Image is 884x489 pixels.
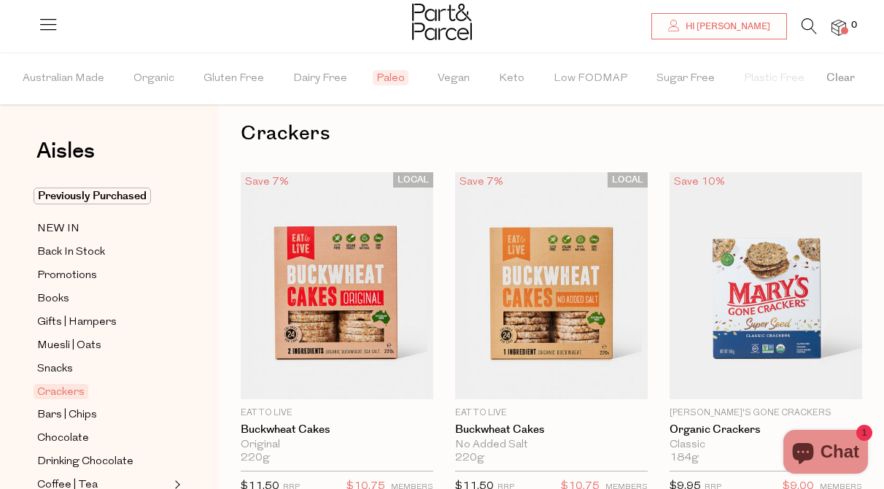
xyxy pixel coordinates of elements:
span: Paleo [373,70,408,85]
a: Gifts | Hampers [37,313,170,331]
span: Promotions [37,267,97,285]
a: Drinking Chocolate [37,453,170,471]
p: [PERSON_NAME]'s Gone Crackers [670,407,862,420]
a: Buckwheat Cakes [241,423,433,436]
a: Bars | Chips [37,406,170,424]
span: Drinking Chocolate [37,453,133,471]
span: Vegan [438,53,470,104]
span: Keto [499,53,524,104]
a: Hi [PERSON_NAME] [651,13,787,39]
a: NEW IN [37,220,170,238]
a: Chocolate [37,429,170,447]
a: Buckwheat Cakes [455,423,648,436]
div: No Added Salt [455,439,648,452]
img: Buckwheat Cakes [455,172,648,400]
a: Books [37,290,170,308]
div: Save 10% [670,172,729,192]
img: Part&Parcel [412,4,472,40]
span: Previously Purchased [34,188,151,204]
p: Eat To Live [241,407,433,420]
span: Back In Stock [37,244,105,261]
span: 0 [848,19,861,32]
span: Australian Made [23,53,104,104]
span: Dairy Free [293,53,347,104]
span: Hi [PERSON_NAME] [682,20,770,33]
img: Organic Crackers [670,172,862,400]
a: Promotions [37,266,170,285]
h1: Crackers [241,117,862,150]
div: Save 7% [455,172,508,192]
span: Sugar Free [656,53,715,104]
a: Snacks [37,360,170,378]
span: Muesli | Oats [37,337,101,355]
span: Gifts | Hampers [37,314,117,331]
span: Crackers [34,384,88,399]
a: Previously Purchased [37,188,170,205]
img: Buckwheat Cakes [241,172,433,400]
a: Aisles [36,140,95,177]
span: Bars | Chips [37,407,97,424]
a: Organic Crackers [670,423,862,436]
a: Muesli | Oats [37,336,170,355]
a: 0 [831,20,846,35]
div: Save 7% [241,172,293,192]
span: LOCAL [393,172,433,188]
button: Clear filter by Filter [797,53,884,104]
span: Aisles [36,135,95,167]
inbox-online-store-chat: Shopify online store chat [779,430,872,477]
div: Original [241,439,433,452]
span: 220g [455,452,484,465]
span: Gluten Free [203,53,264,104]
span: 184g [670,452,699,465]
p: Eat To Live [455,407,648,420]
span: LOCAL [608,172,648,188]
span: Chocolate [37,430,89,447]
span: NEW IN [37,220,80,238]
span: Low FODMAP [554,53,627,104]
span: Plastic Free [744,53,804,104]
span: 220g [241,452,270,465]
a: Crackers [37,383,170,401]
span: Books [37,290,69,308]
span: Organic [133,53,174,104]
div: Classic [670,439,862,452]
span: Snacks [37,361,73,378]
a: Back In Stock [37,243,170,261]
